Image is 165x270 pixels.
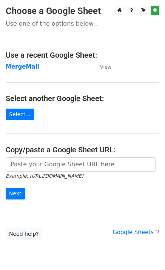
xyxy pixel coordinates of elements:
small: Example: [URL][DOMAIN_NAME] [6,173,83,179]
a: MergeMail [6,63,39,70]
p: Use one of the options below... [6,20,159,28]
input: Paste your Google Sheet URL here [6,157,156,172]
h4: Copy/paste a Google Sheet URL: [6,145,159,154]
a: View [93,63,111,70]
a: Google Sheets [113,229,159,236]
a: Select... [6,109,34,120]
input: Next [6,188,25,199]
h4: Select another Google Sheet: [6,94,159,103]
h4: Use a recent Google Sheet: [6,51,159,60]
a: Need help? [6,228,42,240]
h3: Choose a Google Sheet [6,6,159,17]
small: View [100,64,111,70]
